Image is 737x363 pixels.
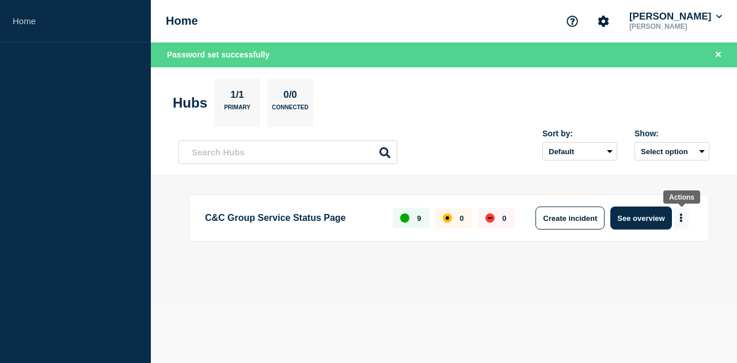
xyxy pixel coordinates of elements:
[443,213,452,223] div: affected
[502,214,506,223] p: 0
[610,207,671,230] button: See overview
[542,129,617,138] div: Sort by:
[669,193,694,201] div: Actions
[205,207,379,230] p: C&C Group Service Status Page
[535,207,605,230] button: Create incident
[226,89,249,104] p: 1/1
[674,208,689,229] button: More actions
[627,22,724,30] p: [PERSON_NAME]
[485,213,495,223] div: down
[167,50,269,59] span: Password set successfully
[400,213,409,223] div: up
[178,140,397,164] input: Search Hubs
[272,104,308,116] p: Connected
[173,95,207,111] h2: Hubs
[635,142,709,161] button: Select option
[711,48,725,62] button: Close banner
[417,214,421,223] p: 9
[591,9,616,33] button: Account settings
[459,214,464,223] p: 0
[166,14,198,28] h1: Home
[224,104,250,116] p: Primary
[627,11,724,22] button: [PERSON_NAME]
[542,142,617,161] select: Sort by
[279,89,302,104] p: 0/0
[635,129,709,138] div: Show:
[560,9,584,33] button: Support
